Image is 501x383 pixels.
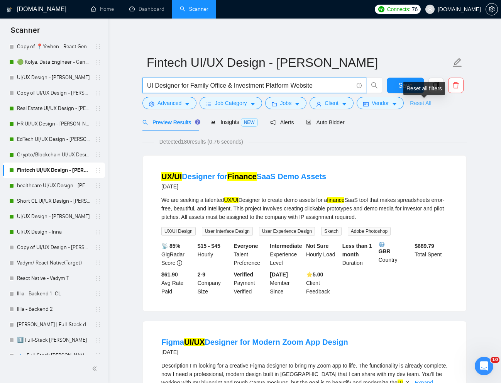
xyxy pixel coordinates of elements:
span: holder [95,59,101,65]
span: edit [452,58,462,68]
b: $ 689.79 [415,243,434,249]
button: Save [387,78,424,93]
span: search [367,82,382,89]
span: user [316,101,322,107]
span: holder [95,136,101,142]
div: Hourly [196,242,232,267]
span: Adobe Photoshop [348,227,391,236]
div: [DATE] [161,182,326,191]
div: Reset all filters [403,82,445,95]
span: Connects: [387,5,410,14]
span: area-chart [210,119,216,125]
mark: UX/UI [161,172,182,181]
a: Illia - Backend 2 [17,302,90,317]
a: Illia - Backend 1- CL [17,286,90,302]
span: caret-down [392,101,397,107]
a: Fintech UI/UX Design - [PERSON_NAME] [17,163,90,178]
a: UX/UIDesigner forFinanceSaaS Demo Assets [161,172,326,181]
span: holder [95,306,101,312]
span: search [142,120,148,125]
span: robot [306,120,311,125]
span: double-left [92,365,100,373]
a: dashboardDashboard [129,6,164,12]
span: caret-down [342,101,347,107]
b: $61.90 [161,271,178,278]
span: Save [398,81,412,90]
div: Experience Level [268,242,305,267]
span: user [427,7,433,12]
b: Everyone [234,243,258,249]
a: Copy of UI/UX Design - [PERSON_NAME] [17,240,90,255]
span: bars [206,101,212,107]
b: 2-9 [198,271,205,278]
span: holder [95,337,101,343]
a: searchScanner [180,6,208,12]
div: [DATE] [161,347,348,357]
span: NEW [241,118,258,127]
a: Reset All [410,99,431,107]
b: ⭐️ 5.00 [306,271,323,278]
span: Preview Results [142,119,198,125]
img: upwork-logo.png [378,6,384,12]
span: holder [95,167,101,173]
div: Duration [341,242,377,267]
b: 📡 85% [161,243,180,249]
span: holder [95,275,101,281]
span: caret-down [184,101,190,107]
span: holder [95,260,101,266]
a: Short CL UI/UX Design - [PERSON_NAME] [17,193,90,209]
a: UI/UX Design - [PERSON_NAME] [17,70,90,85]
div: Member Since [268,270,305,296]
button: barsJob Categorycaret-down [200,97,262,109]
a: UI/UX Design - Inna [17,224,90,240]
b: GBR [379,242,412,254]
span: Scanner [5,25,46,41]
a: Real Estate UI/UX Design - [PERSON_NAME] [17,101,90,116]
span: holder [95,44,101,50]
span: info-circle [357,83,362,88]
a: healthcare UI/UX Design - [PERSON_NAME] [17,178,90,193]
span: idcard [363,101,369,107]
span: holder [95,214,101,220]
span: holder [95,121,101,127]
button: delete [448,78,464,93]
span: holder [95,229,101,235]
div: Company Size [196,270,232,296]
a: Copy of UI/UX Design - [PERSON_NAME] [17,85,90,101]
a: 1️⃣ Full-Stack [PERSON_NAME] [17,332,90,348]
iframe: Intercom live chat [475,357,493,375]
span: Detected 180 results (0.76 seconds) [154,137,249,146]
span: Alerts [270,119,294,125]
div: Tooltip anchor [194,119,201,125]
span: holder [95,75,101,81]
a: React Native - Vadym T [17,271,90,286]
input: Scanner name... [147,53,451,72]
span: 10 [491,357,499,363]
span: Advanced [157,99,181,107]
span: delete [449,82,463,89]
button: copy [428,78,444,93]
span: holder [95,244,101,251]
span: holder [95,352,101,359]
span: Job Category [215,99,247,107]
div: GigRadar Score [160,242,196,267]
a: FigmaUI/UXDesigner for Modern Zoom App Design [161,338,348,346]
span: Insights [210,119,257,125]
button: search [367,78,382,93]
a: UI/UX Design - [PERSON_NAME] [17,209,90,224]
span: holder [95,183,101,189]
div: Avg Rate Paid [160,270,196,296]
button: setting [486,3,498,15]
span: caret-down [250,101,256,107]
span: Auto Bidder [306,119,344,125]
b: $15 - $45 [198,243,220,249]
span: caret-down [295,101,300,107]
span: folder [272,101,277,107]
mark: finance [327,197,344,203]
div: Total Spent [413,242,449,267]
a: HR UI/UX Design - [PERSON_NAME] [17,116,90,132]
mark: UI/UX [184,338,205,346]
span: holder [95,291,101,297]
span: holder [95,322,101,328]
a: Crypto/Blockchain UI/UX Design - [PERSON_NAME] [17,147,90,163]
